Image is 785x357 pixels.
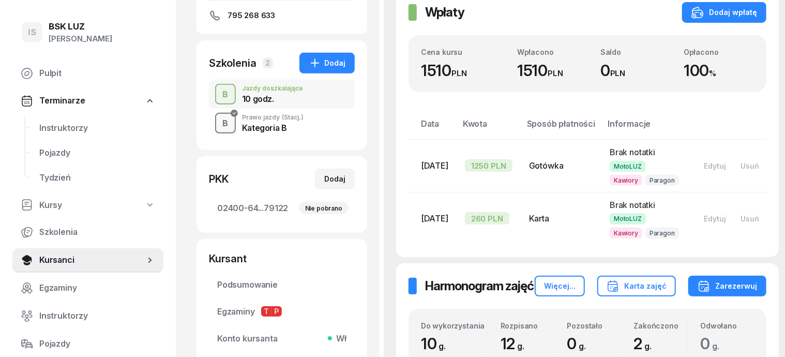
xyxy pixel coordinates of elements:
[521,117,601,139] th: Sposób płatności
[242,85,303,92] div: Jazdy doszkalające
[610,161,646,172] span: MotoLUZ
[700,334,724,353] span: 0
[209,272,355,297] a: Podsumowanie
[688,276,766,296] button: Zarezerwuj
[39,309,155,323] span: Instruktorzy
[209,196,355,220] a: 02400-64...79122Nie pobrano
[228,9,275,22] span: 795 268 633
[733,210,766,227] button: Usuń
[421,160,448,171] span: [DATE]
[567,321,621,330] div: Pozostało
[529,159,593,173] div: Gotówka
[209,9,355,22] a: 795 268 633
[271,306,282,317] span: P
[12,194,163,217] a: Kursy
[645,175,679,186] span: Paragon
[49,22,112,31] div: BSK LUZ
[610,200,655,210] span: Brak notatki
[261,306,271,317] span: T
[451,68,467,78] small: PLN
[39,254,145,267] span: Kursanci
[684,61,754,80] div: 100
[217,202,346,215] span: 02400-64...79122
[282,114,304,121] span: (Stacj.)
[217,278,346,292] span: Podsumowanie
[517,61,587,80] div: 1510
[465,212,509,225] div: 260 PLN
[610,228,642,239] span: Kawiory
[684,48,754,56] div: Opłacono
[741,161,759,170] div: Usuń
[697,210,733,227] button: Edytuj
[465,159,512,172] div: 1250 PLN
[12,332,163,356] a: Pojazdy
[501,334,530,353] span: 12
[544,280,576,292] div: Więcej...
[31,141,163,166] a: Pojazdy
[597,276,676,296] button: Karta zajęć
[12,220,163,245] a: Szkolenia
[31,116,163,141] a: Instruktorzy
[712,341,719,351] small: g.
[39,337,155,351] span: Pojazdy
[425,4,464,21] h2: Wpłaty
[209,326,355,351] a: Konto kursantaWł
[219,115,233,132] div: B
[709,68,717,78] small: %
[315,169,355,189] button: Dodaj
[600,48,671,56] div: Saldo
[421,61,504,80] div: 1510
[579,341,586,351] small: g.
[215,113,236,133] button: B
[332,332,346,346] span: Wł
[12,276,163,301] a: Egzaminy
[263,58,273,68] span: 2
[242,114,304,121] div: Prawo jazdy
[242,95,303,103] div: 10 godz.
[607,280,667,292] div: Karta zajęć
[299,202,349,214] div: Nie pobrano
[12,61,163,86] a: Pulpit
[49,32,112,46] div: [PERSON_NAME]
[309,57,345,69] div: Dodaj
[517,48,587,56] div: Wpłacono
[28,28,36,37] span: IS
[698,280,757,292] div: Zarezerwuj
[421,334,451,353] span: 10
[209,172,229,186] div: PKK
[601,117,688,139] th: Informacje
[409,117,457,139] th: Data
[219,86,233,103] div: B
[548,68,563,78] small: PLN
[457,117,521,139] th: Kwota
[12,248,163,273] a: Kursanci
[39,146,155,160] span: Pojazdy
[529,212,593,226] div: Karta
[209,109,355,138] button: BPrawo jazdy(Stacj.)Kategoria B
[12,89,163,113] a: Terminarze
[501,321,554,330] div: Rozpisano
[421,213,448,224] span: [DATE]
[242,124,304,132] div: Kategoria B
[217,332,346,346] span: Konto kursanta
[209,80,355,109] button: BJazdy doszkalające10 godz.
[31,166,163,190] a: Tydzień
[733,157,766,174] button: Usuń
[610,213,646,224] span: MotoLUZ
[600,61,671,80] div: 0
[209,251,355,266] div: Kursant
[439,341,446,351] small: g.
[691,6,757,19] div: Dodaj wpłatę
[535,276,585,296] button: Więcej...
[610,175,642,186] span: Kawiory
[425,278,534,294] h2: Harmonogram zajęć
[217,305,346,319] span: Egzaminy
[39,281,155,295] span: Egzaminy
[634,334,657,353] span: 2
[645,228,679,239] span: Paragon
[610,147,655,157] span: Brak notatki
[741,214,759,223] div: Usuń
[39,171,155,185] span: Tydzień
[324,173,345,185] div: Dodaj
[39,122,155,135] span: Instruktorzy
